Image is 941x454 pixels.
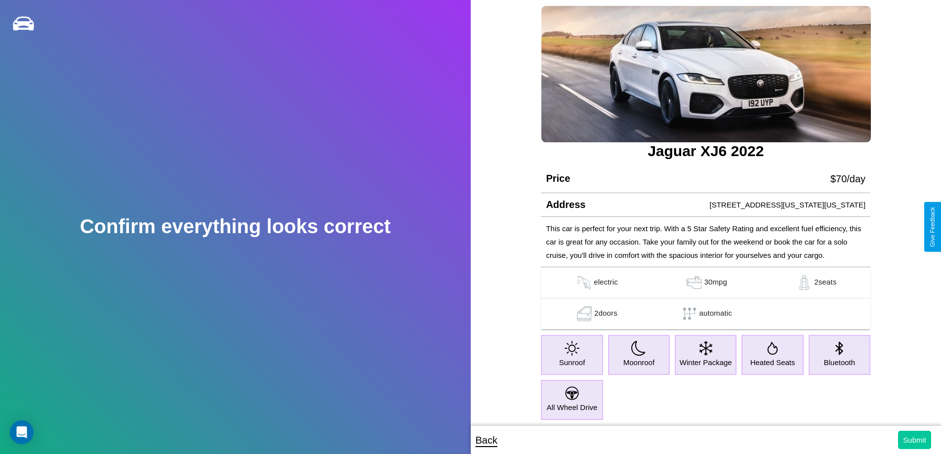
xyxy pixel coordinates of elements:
p: electric [594,275,618,290]
p: Sunroof [559,356,585,369]
p: Winter Package [680,356,732,369]
p: Bluetooth [824,356,855,369]
img: gas [574,275,594,290]
h4: Price [546,173,570,184]
table: simple table [541,267,870,330]
h2: Confirm everything looks correct [80,215,391,238]
h3: Jaguar XJ6 2022 [541,143,870,160]
p: [STREET_ADDRESS][US_STATE][US_STATE] [710,198,866,211]
h4: Address [546,199,585,210]
p: Back [476,431,497,449]
p: 2 doors [594,306,617,321]
div: Give Feedback [929,207,936,247]
img: gas [794,275,814,290]
p: automatic [699,306,732,321]
img: gas [574,306,594,321]
p: Moonroof [623,356,655,369]
div: Open Intercom Messenger [10,420,34,444]
p: 2 seats [814,275,836,290]
p: $ 70 /day [830,170,865,188]
p: All Wheel Drive [547,401,598,414]
button: Submit [898,431,931,449]
img: gas [684,275,704,290]
p: This car is perfect for your next trip. With a 5 Star Safety Rating and excellent fuel efficiency... [546,222,865,262]
p: Heated Seats [750,356,795,369]
p: 30 mpg [704,275,727,290]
